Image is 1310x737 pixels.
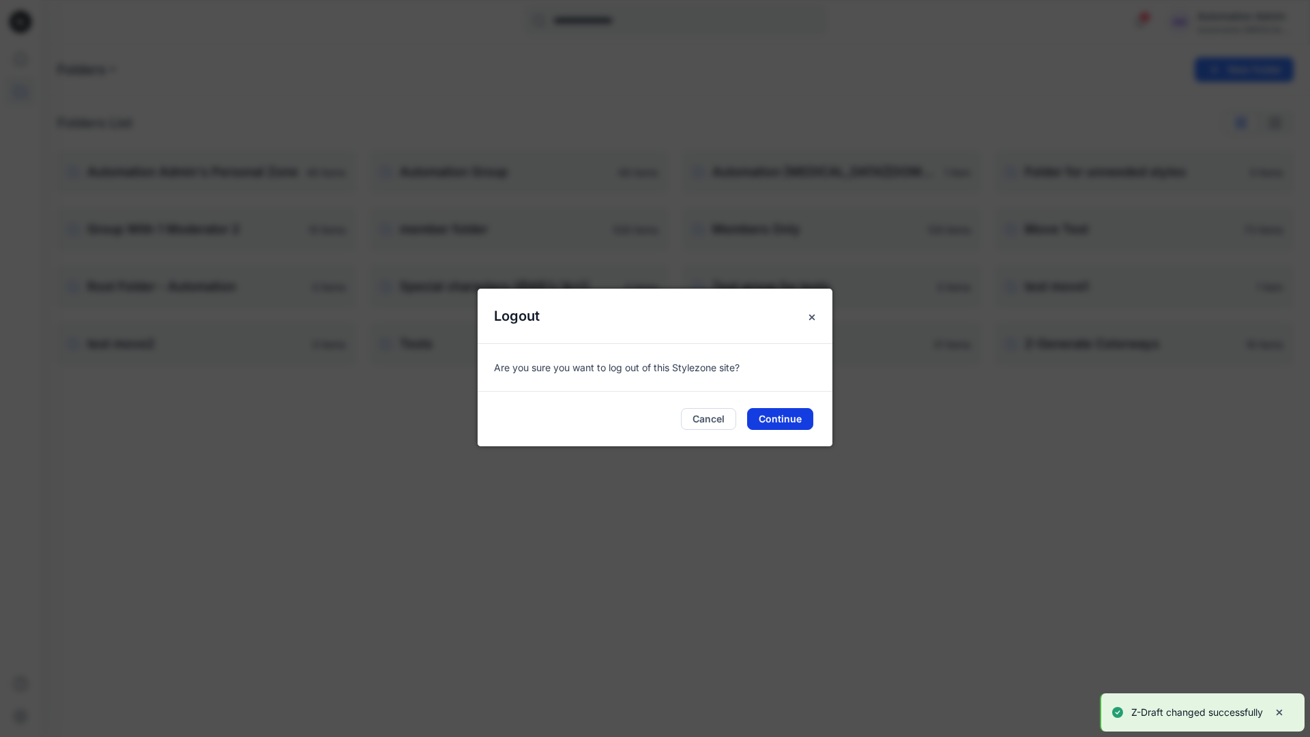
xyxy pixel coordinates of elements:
div: Notifications-bottom-right [1094,688,1310,737]
p: Z-Draft changed successfully [1131,704,1263,721]
button: Cancel [681,408,736,430]
button: Close [800,305,824,330]
button: Continue [747,408,813,430]
p: Are you sure you want to log out of this Stylezone site? [494,360,816,375]
h5: Logout [478,289,556,343]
